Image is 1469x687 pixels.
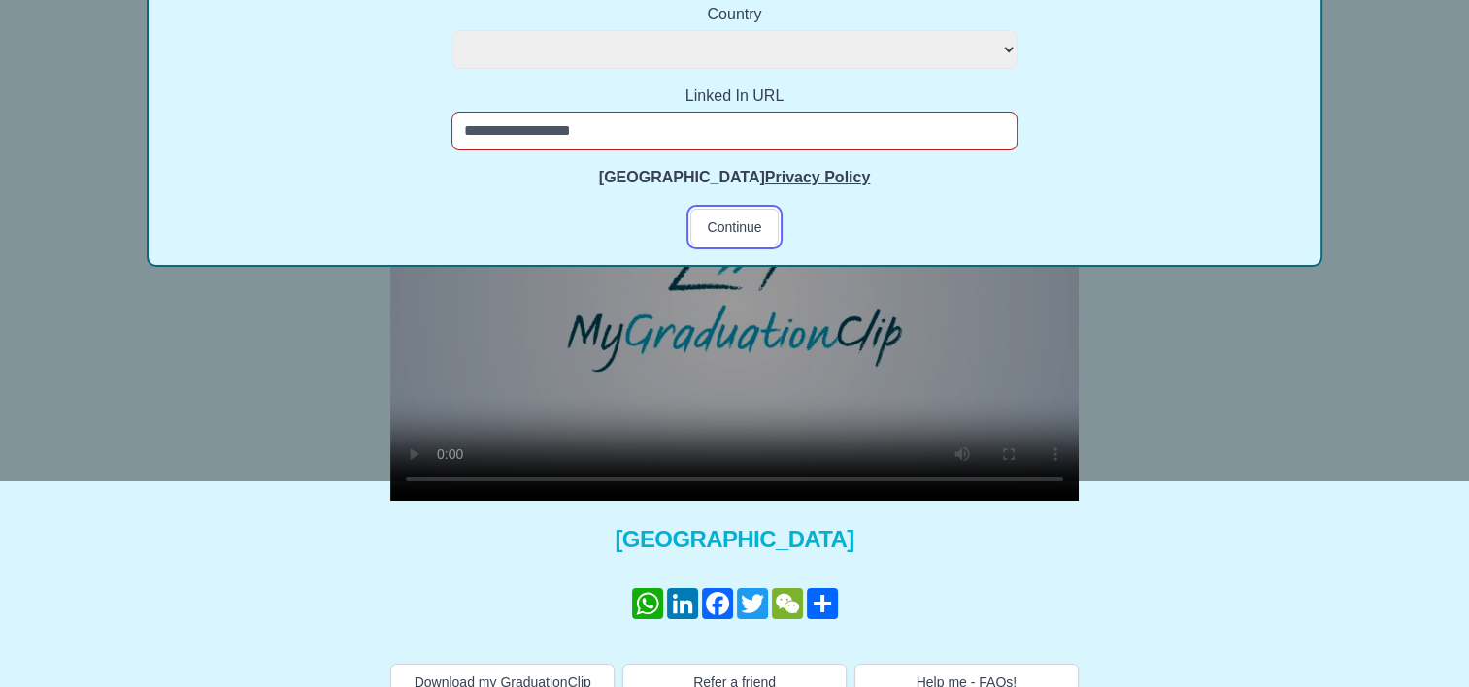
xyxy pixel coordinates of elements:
[599,169,870,185] strong: [GEOGRAPHIC_DATA]
[451,84,1018,108] label: Linked In URL
[805,588,840,619] a: Share
[390,524,1079,555] span: [GEOGRAPHIC_DATA]
[630,588,665,619] a: WhatsApp
[735,588,770,619] a: Twitter
[665,588,700,619] a: LinkedIn
[765,169,871,185] a: Privacy Policy
[690,209,778,245] button: Continue
[700,588,735,619] a: Facebook
[770,588,805,619] a: WeChat
[451,3,1018,26] label: Country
